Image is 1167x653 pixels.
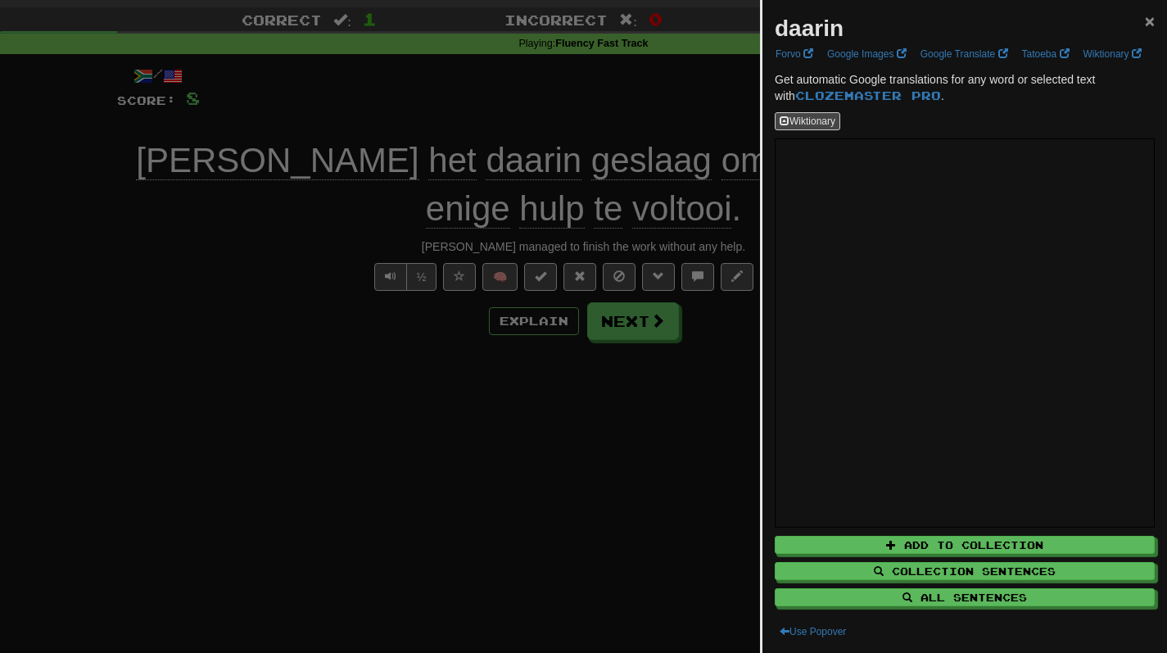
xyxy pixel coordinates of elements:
[822,45,911,63] a: Google Images
[1145,11,1155,30] span: ×
[775,536,1155,554] button: Add to Collection
[771,45,818,63] a: Forvo
[1079,45,1147,63] a: Wiktionary
[1145,12,1155,29] button: Close
[775,71,1155,104] p: Get automatic Google translations for any word or selected text with .
[916,45,1013,63] a: Google Translate
[795,88,941,102] a: Clozemaster Pro
[775,562,1155,580] button: Collection Sentences
[1017,45,1074,63] a: Tatoeba
[775,112,840,130] button: Wiktionary
[775,623,851,641] button: Use Popover
[775,588,1155,606] button: All Sentences
[775,16,844,41] strong: daarin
